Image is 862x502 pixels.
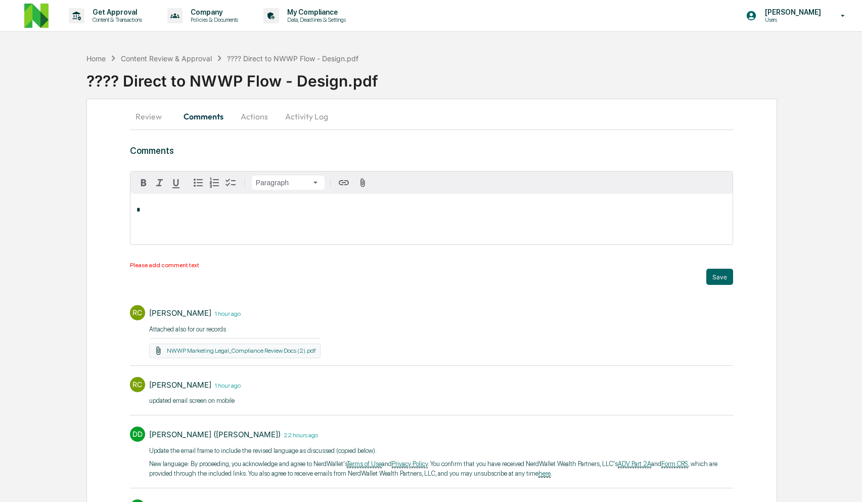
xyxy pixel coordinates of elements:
img: logo [24,4,49,28]
button: Block type [252,176,325,190]
h3: Comments [130,145,734,156]
p: Content & Transactions [84,16,147,23]
div: [PERSON_NAME] [149,308,211,318]
div: Content Review & Approval [121,54,212,63]
p: Users [757,16,826,23]
button: Actions [232,104,277,129]
button: Attach files [354,176,372,190]
a: ADV Part 2A [618,460,651,468]
p: Company [183,8,243,16]
time: Thursday, September 18, 2025 at 10:58:20 AM CDT [211,381,241,389]
button: Underline [168,175,184,191]
iframe: Open customer support [830,469,857,496]
div: RC [130,305,145,320]
div: [PERSON_NAME] [149,380,211,390]
div: RC [130,377,145,392]
time: Thursday, September 18, 2025 at 11:00:15 AM CDT [211,309,241,317]
a: NWWP Marketing Legal_Compliance Review Docs (2).pdf [167,347,316,354]
a: Privacy Policy [392,460,428,468]
div: DD [130,427,145,442]
p: Policies & Documents [183,16,243,23]
a: Form CRS [661,460,688,468]
div: Home [86,54,106,63]
time: Wednesday, September 17, 2025 at 2:47:57 PM CDT [281,430,318,439]
div: ???? Direct to NWWP Flow - Design.pdf [227,54,358,63]
p: Data, Deadlines & Settings [279,16,351,23]
div: Please add comment text [130,262,734,269]
button: Review [130,104,175,129]
button: Activity Log [277,104,336,129]
p: New language: By proceeding, you acknowledge and agree to NerdWallet's and . You confirm that you... [149,459,734,479]
a: here [538,470,551,478]
div: [PERSON_NAME] ([PERSON_NAME]) [149,430,281,439]
div: secondary tabs example [130,104,734,129]
p: My Compliance [279,8,351,16]
button: Comments [175,104,232,129]
a: Terms of Use [347,460,382,468]
button: Italic [152,175,168,191]
p: Update the email frame to include the revised language as discussed (copied below). [149,446,734,456]
button: Save [706,269,733,285]
p: updated email screen on mobile​ [149,396,241,406]
p: [PERSON_NAME] [757,8,826,16]
button: Bold [135,175,152,191]
p: Get Approval [84,8,147,16]
p: ​Attached also for our records [149,324,321,334]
